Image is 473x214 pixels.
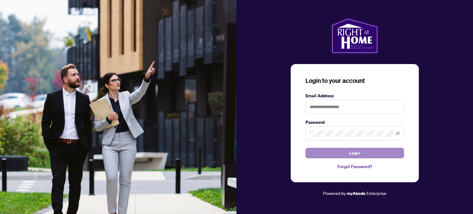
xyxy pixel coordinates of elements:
a: Forgot Password? [305,163,404,170]
button: Login [305,148,404,158]
a: myAbode [347,190,366,197]
h3: Login to your account [305,76,404,85]
span: eye-invisible [396,131,400,135]
img: ma-logo [331,17,378,54]
label: Email Address [305,92,404,99]
span: Enterprise [366,190,386,196]
label: Password [305,119,404,126]
span: Powered by [323,190,346,196]
span: Login [349,148,360,158]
